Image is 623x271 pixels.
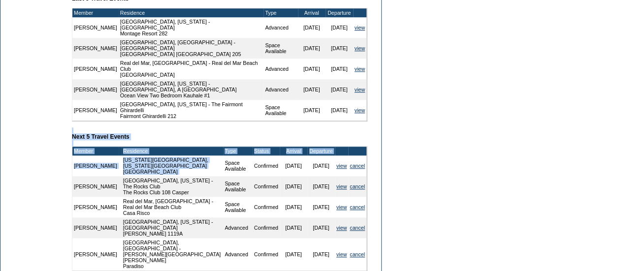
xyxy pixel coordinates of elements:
td: [PERSON_NAME] [72,38,119,59]
td: Member [72,147,119,155]
td: Confirmed [253,197,280,217]
td: [DATE] [298,100,326,120]
td: [PERSON_NAME] [72,197,119,217]
a: view [355,45,365,51]
td: [GEOGRAPHIC_DATA], [US_STATE] - The Rocks Club The Rocks Club 108 Casper [122,176,224,197]
td: [DATE] [307,155,335,176]
td: Type [223,147,252,155]
td: Member [72,8,119,17]
td: Arrival [298,8,326,17]
td: Departure [307,147,335,155]
td: [GEOGRAPHIC_DATA], [GEOGRAPHIC_DATA] - [PERSON_NAME][GEOGRAPHIC_DATA][PERSON_NAME] Paradiso [122,238,224,271]
td: [GEOGRAPHIC_DATA], [US_STATE] - [GEOGRAPHIC_DATA] [PERSON_NAME] 1119A [122,217,224,238]
td: Advanced [263,17,297,38]
td: Type [263,8,297,17]
a: view [336,183,347,189]
td: [DATE] [326,100,353,120]
td: [PERSON_NAME] [72,79,119,100]
td: [DATE] [326,17,353,38]
td: [DATE] [280,155,307,176]
td: [PERSON_NAME] [72,155,119,176]
td: [DATE] [280,217,307,238]
td: [GEOGRAPHIC_DATA], [US_STATE] - [GEOGRAPHIC_DATA], A [GEOGRAPHIC_DATA] Ocean View Two Bedroom Kau... [119,79,264,100]
a: cancel [350,225,365,231]
a: cancel [350,163,365,169]
td: Confirmed [253,238,280,271]
td: Advanced [263,59,297,79]
td: Status [253,147,280,155]
a: cancel [350,204,365,210]
td: Residence [122,147,224,155]
td: [GEOGRAPHIC_DATA], [US_STATE] - [GEOGRAPHIC_DATA] Montage Resort 282 [119,17,264,38]
td: [DATE] [280,176,307,197]
td: [PERSON_NAME] [72,238,119,271]
a: view [355,66,365,72]
td: Confirmed [253,217,280,238]
td: [DATE] [307,238,335,271]
td: Space Available [263,100,297,120]
td: Real del Mar, [GEOGRAPHIC_DATA] - Real del Mar Beach Club Casa Risco [122,197,224,217]
td: [DATE] [326,38,353,59]
td: Confirmed [253,155,280,176]
td: [DATE] [326,59,353,79]
a: view [336,251,347,257]
td: [DATE] [298,59,326,79]
a: cancel [350,183,365,189]
td: [PERSON_NAME] [72,17,119,38]
td: Departure [326,8,353,17]
td: Arrival [280,147,307,155]
td: [DATE] [280,197,307,217]
b: Next 5 Travel Events [72,133,130,140]
td: Real del Mar, [GEOGRAPHIC_DATA] - Real del Mar Beach Club [GEOGRAPHIC_DATA] [119,59,264,79]
a: view [336,225,347,231]
td: [DATE] [298,79,326,100]
a: view [355,87,365,92]
td: Space Available [223,176,252,197]
td: [DATE] [298,38,326,59]
td: Space Available [223,197,252,217]
td: Advanced [263,79,297,100]
td: Residence [119,8,264,17]
td: [DATE] [298,17,326,38]
td: [DATE] [326,79,353,100]
td: [DATE] [307,176,335,197]
td: [PERSON_NAME] [72,100,119,120]
a: view [355,25,365,30]
a: view [336,163,347,169]
a: view [355,107,365,113]
td: [PERSON_NAME] [72,217,119,238]
td: Advanced [223,217,252,238]
td: [DATE] [280,238,307,271]
td: [DATE] [307,217,335,238]
td: [GEOGRAPHIC_DATA], [US_STATE] - The Fairmont Ghirardelli Fairmont Ghirardelli 212 [119,100,264,120]
td: [US_STATE][GEOGRAPHIC_DATA], [US_STATE][GEOGRAPHIC_DATA] [GEOGRAPHIC_DATA] [122,155,224,176]
td: [DATE] [307,197,335,217]
td: [PERSON_NAME] [72,176,119,197]
td: Space Available [223,155,252,176]
a: view [336,204,347,210]
td: [GEOGRAPHIC_DATA], [GEOGRAPHIC_DATA] - [GEOGRAPHIC_DATA] [GEOGRAPHIC_DATA] [GEOGRAPHIC_DATA] 205 [119,38,264,59]
td: Space Available [263,38,297,59]
td: Advanced [223,238,252,271]
td: [PERSON_NAME] [72,59,119,79]
a: cancel [350,251,365,257]
td: Confirmed [253,176,280,197]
